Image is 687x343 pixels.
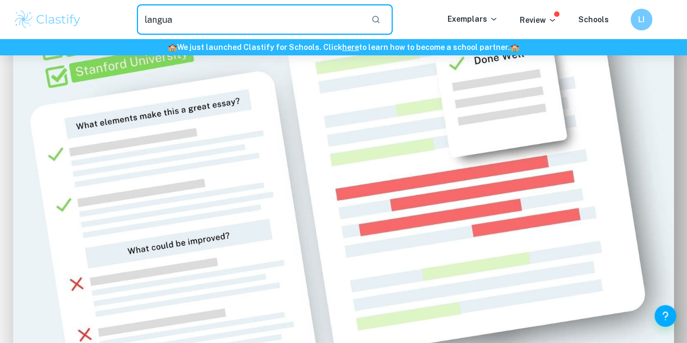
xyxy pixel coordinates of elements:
[578,15,609,24] a: Schools
[342,43,359,52] a: here
[168,43,177,52] span: 🏫
[635,14,648,26] h6: LI
[520,14,557,26] p: Review
[510,43,519,52] span: 🏫
[137,4,362,35] input: Search for any exemplars...
[13,9,82,30] img: Clastify logo
[2,41,685,53] h6: We just launched Clastify for Schools. Click to learn how to become a school partner.
[448,13,498,25] p: Exemplars
[654,305,676,327] button: Help and Feedback
[631,9,652,30] button: LI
